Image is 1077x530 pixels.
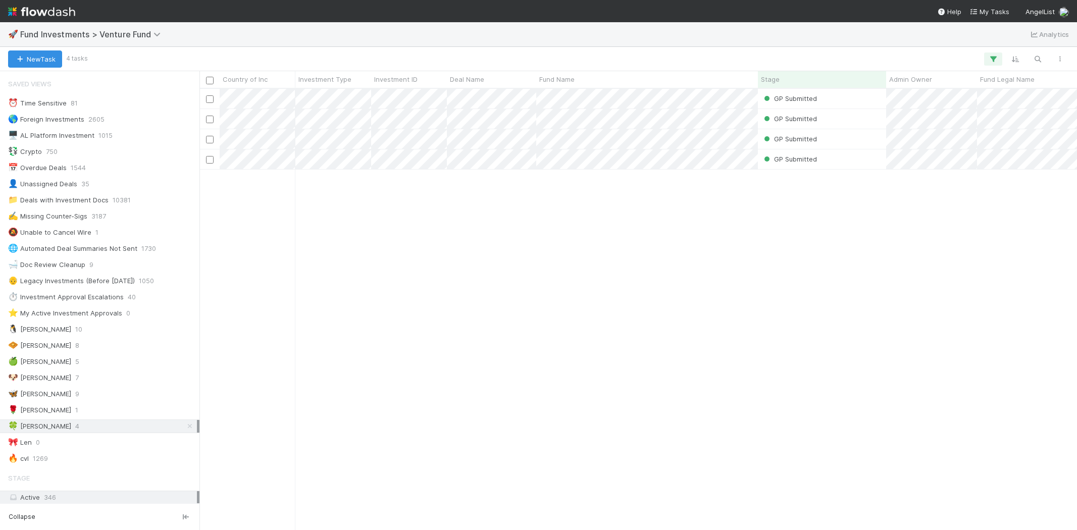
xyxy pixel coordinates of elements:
div: GP Submitted [762,134,817,144]
span: ⏰ [8,98,18,107]
span: Stage [761,74,780,84]
span: 🚀 [8,30,18,38]
div: [PERSON_NAME] [8,388,71,400]
span: ⭐ [8,308,18,317]
span: GP Submitted [762,135,817,143]
span: 🦋 [8,389,18,398]
span: Collapse [9,512,35,521]
span: 📅 [8,163,18,172]
span: Fund Legal Name [980,74,1035,84]
div: Len [8,436,32,449]
span: 4 [75,420,79,433]
div: GP Submitted [762,154,817,164]
input: Toggle Row Selected [206,116,214,123]
span: Fund Name [539,74,575,84]
span: 🌐 [8,244,18,252]
span: Deal Name [450,74,484,84]
span: 🐶 [8,373,18,382]
span: 👴 [8,276,18,285]
span: 🍏 [8,357,18,365]
span: Stage [8,468,30,488]
img: avatar_5106bb14-94e9-4897-80de-6ae81081f36d.png [1059,7,1069,17]
span: Fund Investments > Venture Fund [20,29,166,39]
span: 40 [128,291,136,303]
span: 🎀 [8,438,18,446]
span: 1544 [71,162,86,174]
span: 10 [75,323,82,336]
div: Doc Review Cleanup [8,258,85,271]
span: 🌹 [8,405,18,414]
span: 8 [75,339,79,352]
div: Unassigned Deals [8,178,77,190]
span: 750 [46,145,58,158]
span: 1 [95,226,98,239]
span: ✍️ [8,211,18,220]
span: 1 [75,404,78,416]
div: Time Sensitive [8,97,67,110]
div: Deals with Investment Docs [8,194,109,206]
span: GP Submitted [762,155,817,163]
div: [PERSON_NAME] [8,355,71,368]
div: Unable to Cancel Wire [8,226,91,239]
div: Help [937,7,961,17]
span: 2605 [88,113,105,126]
span: 🔥 [8,454,18,462]
input: Toggle All Rows Selected [206,77,214,84]
div: [PERSON_NAME] [8,323,71,336]
div: Active [8,491,197,504]
div: [PERSON_NAME] [8,339,71,352]
small: 4 tasks [66,54,88,63]
div: Overdue Deals [8,162,67,174]
div: [PERSON_NAME] [8,420,71,433]
span: 🌎 [8,115,18,123]
span: Saved Views [8,74,52,94]
div: Automated Deal Summaries Not Sent [8,242,137,255]
span: 3187 [91,210,106,223]
span: Admin Owner [889,74,932,84]
span: ⏱️ [8,292,18,301]
span: 0 [36,436,40,449]
span: GP Submitted [762,94,817,102]
span: 0 [126,307,130,320]
span: 1269 [33,452,48,465]
input: Toggle Row Selected [206,136,214,143]
span: 🔕 [8,228,18,236]
div: Investment Approval Escalations [8,291,124,303]
span: 35 [81,178,89,190]
div: GP Submitted [762,93,817,103]
span: 💱 [8,147,18,155]
span: 👤 [8,179,18,188]
span: 1730 [141,242,156,255]
div: GP Submitted [762,114,817,124]
a: Analytics [1029,28,1069,40]
span: 🖥️ [8,131,18,139]
div: Crypto [8,145,42,158]
span: My Tasks [969,8,1009,16]
input: Toggle Row Selected [206,95,214,103]
span: 🐧 [8,325,18,333]
img: logo-inverted-e16ddd16eac7371096b0.svg [8,3,75,20]
span: 10381 [113,194,131,206]
div: Legacy Investments (Before [DATE]) [8,275,135,287]
div: [PERSON_NAME] [8,372,71,384]
span: 1050 [139,275,154,287]
span: 1015 [98,129,113,142]
button: NewTask [8,50,62,68]
span: Investment Type [298,74,351,84]
a: My Tasks [969,7,1009,17]
div: cvl [8,452,29,465]
span: Country of Inc [223,74,268,84]
div: Missing Counter-Sigs [8,210,87,223]
span: 🧇 [8,341,18,349]
span: 9 [89,258,93,271]
span: 7 [75,372,79,384]
span: 🛁 [8,260,18,269]
span: 🍀 [8,421,18,430]
input: Toggle Row Selected [206,156,214,164]
div: My Active Investment Approvals [8,307,122,320]
span: 5 [75,355,79,368]
span: AngelList [1025,8,1055,16]
span: 📁 [8,195,18,204]
div: Foreign Investments [8,113,84,126]
span: GP Submitted [762,115,817,123]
